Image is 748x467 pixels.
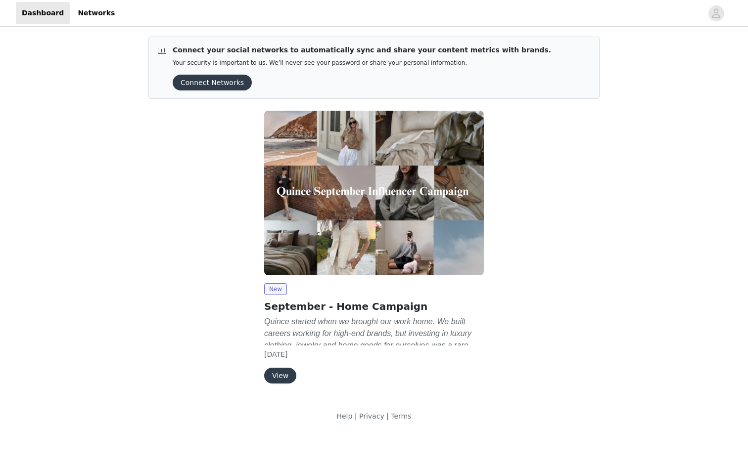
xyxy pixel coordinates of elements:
[264,299,484,314] h2: September - Home Campaign
[173,45,551,55] p: Connect your social networks to automatically sync and share your content metrics with brands.
[264,350,287,358] span: [DATE]
[355,412,357,420] span: |
[336,412,352,420] a: Help
[264,111,484,275] img: Quince
[386,412,389,420] span: |
[72,2,121,24] a: Networks
[264,283,287,295] span: New
[359,412,384,420] a: Privacy
[173,75,252,90] button: Connect Networks
[264,372,296,380] a: View
[16,2,70,24] a: Dashboard
[391,412,411,420] a: Terms
[264,317,475,385] em: Quince started when we brought our work home. We built careers working for high-end brands, but i...
[711,5,721,21] div: avatar
[173,59,551,67] p: Your security is important to us. We’ll never see your password or share your personal information.
[264,368,296,383] button: View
